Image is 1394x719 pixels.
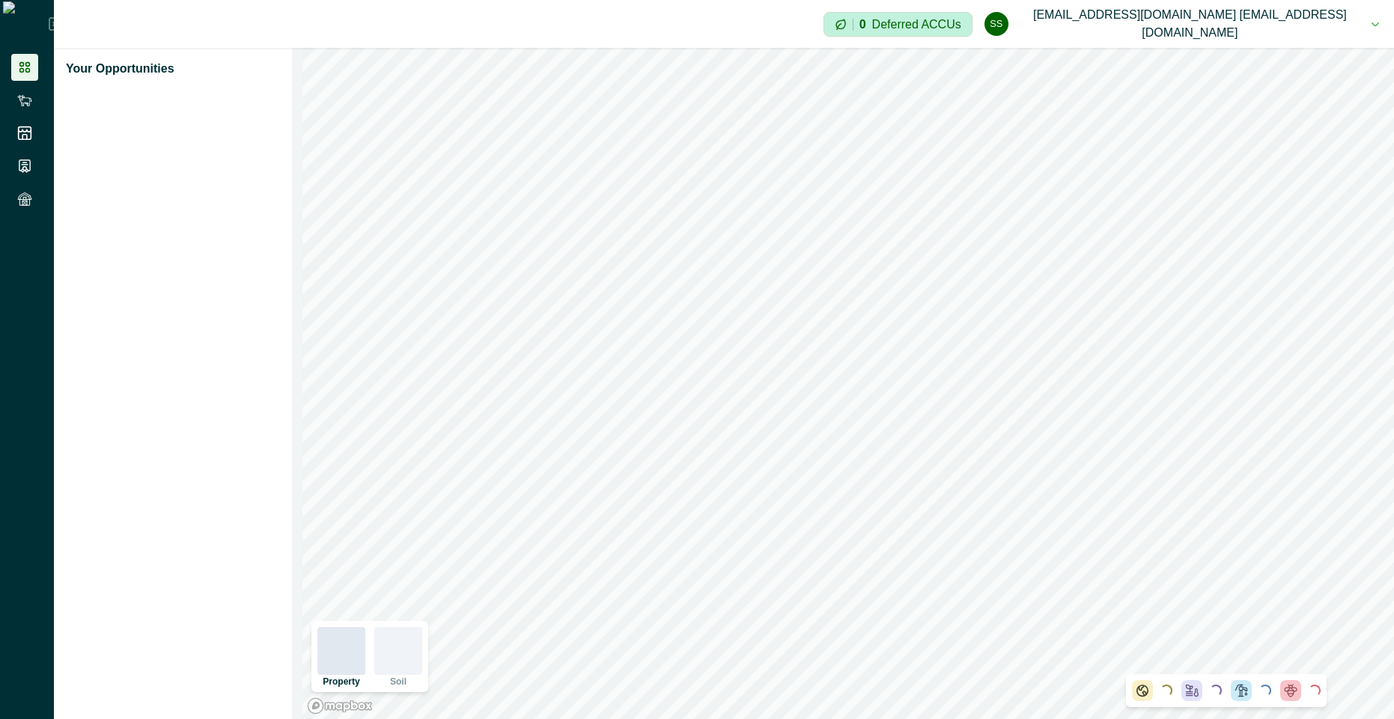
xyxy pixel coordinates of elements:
[323,677,359,686] p: Property
[3,1,49,46] img: Logo
[307,697,373,715] a: Mapbox logo
[390,677,407,686] p: Soil
[859,19,866,31] p: 0
[872,19,961,30] p: Deferred ACCUs
[66,60,174,78] p: Your Opportunities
